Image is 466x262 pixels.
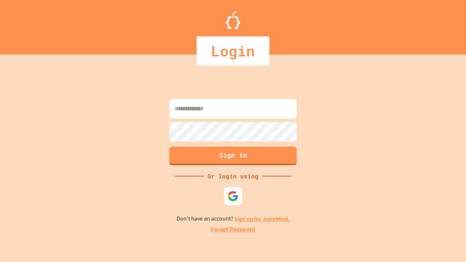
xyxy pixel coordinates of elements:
[211,225,255,234] a: Forgot Password
[169,147,297,165] button: Sign in
[204,172,262,180] div: Or login using
[226,11,240,29] img: Logo.svg
[228,191,238,202] img: google-icon.svg
[197,36,269,65] div: Login
[177,214,290,223] p: Don't have an account?
[234,215,290,223] a: Sign up for JuiceMind.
